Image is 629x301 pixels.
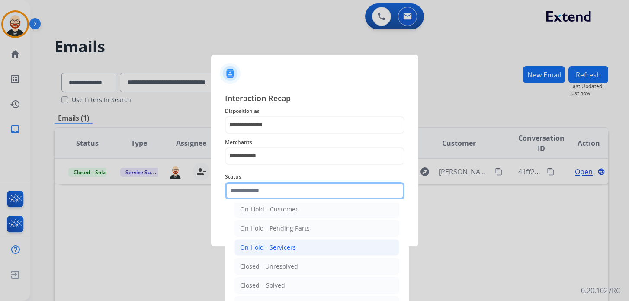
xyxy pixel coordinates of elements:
[240,262,298,271] div: Closed - Unresolved
[225,137,404,147] span: Merchants
[240,205,298,214] div: On-Hold - Customer
[225,92,404,106] span: Interaction Recap
[225,106,404,116] span: Disposition as
[240,224,310,233] div: On Hold - Pending Parts
[225,172,404,182] span: Status
[220,63,241,84] img: contactIcon
[240,281,285,290] div: Closed – Solved
[240,243,296,252] div: On Hold - Servicers
[581,285,620,296] p: 0.20.1027RC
